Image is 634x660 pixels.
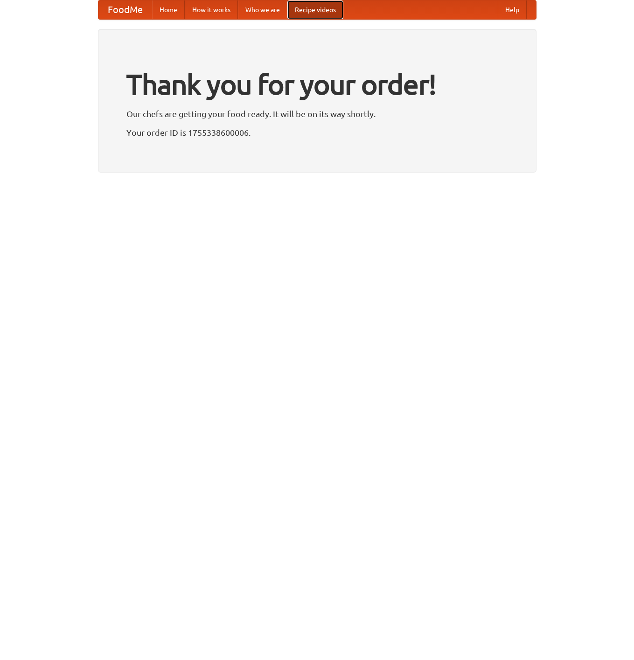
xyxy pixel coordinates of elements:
[238,0,287,19] a: Who we are
[185,0,238,19] a: How it works
[98,0,152,19] a: FoodMe
[126,125,508,139] p: Your order ID is 1755338600006.
[152,0,185,19] a: Home
[498,0,527,19] a: Help
[126,62,508,107] h1: Thank you for your order!
[287,0,343,19] a: Recipe videos
[126,107,508,121] p: Our chefs are getting your food ready. It will be on its way shortly.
